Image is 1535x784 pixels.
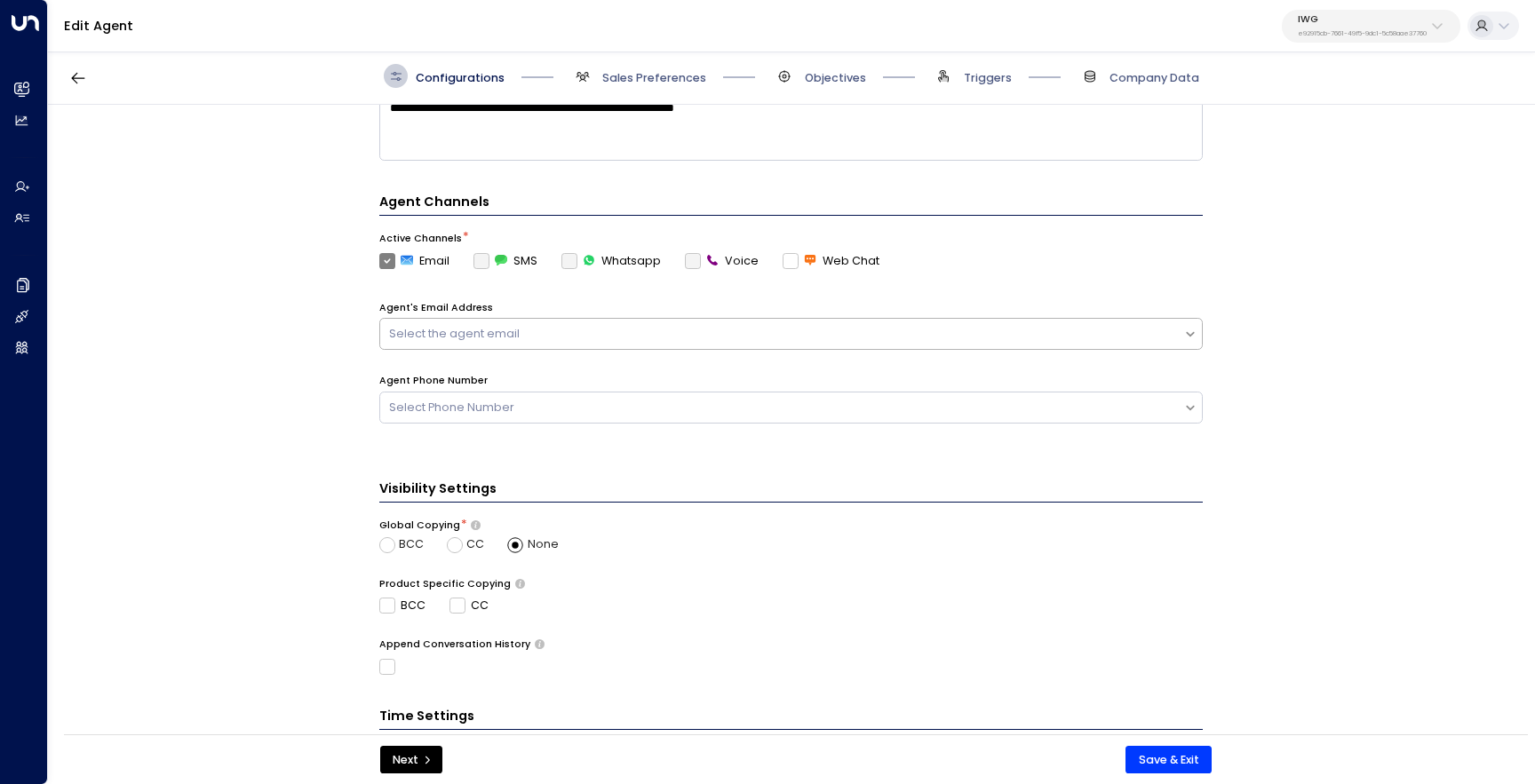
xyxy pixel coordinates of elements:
span: None [528,536,559,553]
label: Append Conversation History [379,637,530,652]
label: Agent's Email Address [379,301,493,315]
label: Email [379,253,449,269]
a: Edit Agent [64,17,133,35]
button: Next [380,746,442,774]
label: Active Channels [379,232,462,246]
label: BCC [379,598,426,614]
span: Company Data [1109,70,1199,86]
h3: Time Settings [379,707,1203,730]
label: Product Specific Copying [379,577,511,591]
label: Whatsapp [561,253,661,269]
span: Triggers [964,70,1012,86]
label: CC [449,598,489,614]
h4: Agent Channels [379,193,1203,216]
button: Determine if there should be product-specific CC or BCC rules for all of the agent’s emails. Sele... [515,579,525,589]
div: Select the agent email [389,326,1174,343]
button: Only use if needed, as email clients normally append the conversation history to outgoing emails.... [535,639,545,649]
div: To activate this channel, please go to the Integrations page [473,253,537,269]
p: e92915cb-7661-49f5-9dc1-5c58aae37760 [1298,30,1427,37]
label: SMS [473,253,537,269]
span: Configurations [416,70,505,86]
button: Save & Exit [1125,746,1212,774]
span: Objectives [805,70,866,86]
button: Choose whether the agent should include specific emails in the CC or BCC line of all outgoing ema... [471,520,481,531]
p: IWG [1298,14,1427,25]
button: IWGe92915cb-7661-49f5-9dc1-5c58aae37760 [1282,10,1460,43]
h3: Visibility Settings [379,479,1203,503]
div: To activate this channel, please go to the Integrations page [685,253,759,269]
span: Sales Preferences [602,70,706,86]
div: To activate this channel, please go to the Integrations page [561,253,661,269]
label: Agent Phone Number [379,374,488,388]
label: Global Copying [379,519,460,533]
span: BCC [399,536,424,553]
label: Voice [685,253,759,269]
label: Web Chat [783,253,879,269]
span: CC [466,536,484,553]
div: Select Phone Number [389,400,1174,416]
